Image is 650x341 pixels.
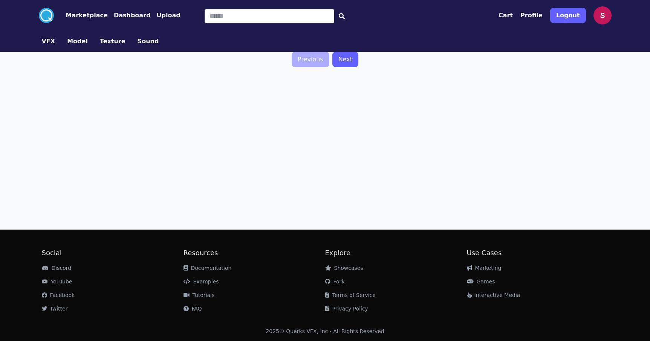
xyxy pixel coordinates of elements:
[184,306,202,312] a: FAQ
[94,37,132,46] a: Texture
[550,5,586,26] a: Logout
[42,37,55,46] button: VFX
[156,11,180,20] button: Upload
[184,265,232,271] a: Documentation
[467,265,502,271] a: Marketing
[325,292,376,298] a: Terms of Service
[205,9,334,23] input: Search
[332,52,358,67] a: Next
[184,292,215,298] a: Tutorials
[325,265,363,271] a: Showcases
[325,306,368,312] a: Privacy Policy
[61,37,94,46] a: Model
[138,37,159,46] button: Sound
[325,248,467,258] h2: Explore
[499,11,513,20] button: Cart
[42,292,75,298] a: Facebook
[467,279,495,285] a: Games
[150,11,180,20] a: Upload
[132,37,165,46] a: Sound
[184,248,325,258] h2: Resources
[66,11,108,20] button: Marketplace
[54,11,108,20] a: Marketplace
[108,11,151,20] a: Dashboard
[520,11,543,20] button: Profile
[36,37,61,46] a: VFX
[42,306,68,312] a: Twitter
[292,52,329,67] a: Previous
[467,248,609,258] h2: Use Cases
[184,279,219,285] a: Examples
[100,37,125,46] button: Texture
[593,6,612,24] img: profile
[67,37,88,46] button: Model
[114,11,151,20] button: Dashboard
[325,279,345,285] a: Fork
[42,265,72,271] a: Discord
[550,8,586,23] button: Logout
[467,292,520,298] a: Interactive Media
[42,279,72,285] a: YouTube
[42,248,184,258] h2: Social
[266,327,384,335] div: 2025 © Quarks VFX, Inc - All Rights Reserved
